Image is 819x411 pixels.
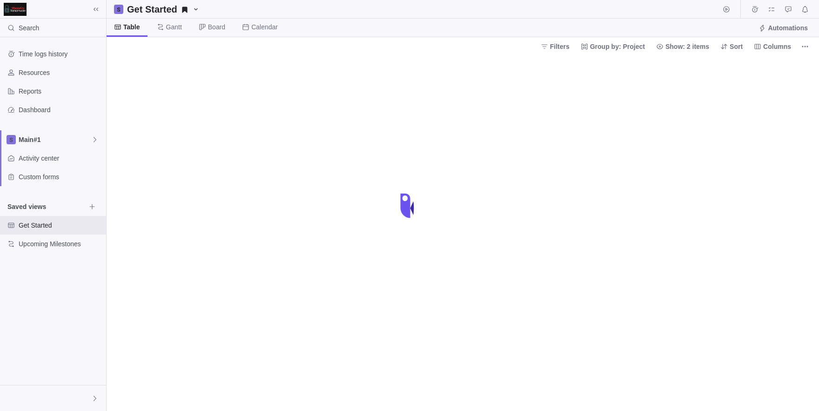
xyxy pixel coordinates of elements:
[765,7,778,14] a: My assignments
[799,7,812,14] a: Notifications
[748,7,761,14] a: Time logs
[251,22,278,32] span: Calendar
[19,68,102,77] span: Resources
[665,42,709,51] span: Show: 2 items
[577,40,649,53] span: Group by: Project
[748,3,761,16] span: Time logs
[19,105,102,115] span: Dashboard
[750,40,795,53] span: Columns
[730,42,743,51] span: Sort
[19,239,102,249] span: Upcoming Milestones
[550,42,570,51] span: Filters
[652,40,713,53] span: Show: 2 items
[537,40,573,53] span: Filters
[590,42,645,51] span: Group by: Project
[4,3,27,16] img: logo
[755,21,812,34] span: Automations
[768,23,808,33] span: Automations
[19,23,39,33] span: Search
[123,3,203,16] span: Get Started
[7,202,86,211] span: Saved views
[19,135,91,144] span: Main#1
[19,49,102,59] span: Time logs history
[166,22,182,32] span: Gantt
[19,172,102,182] span: Custom forms
[391,187,428,224] div: loading
[799,3,812,16] span: Notifications
[19,221,102,230] span: Get Started
[782,3,795,16] span: Approval requests
[720,3,733,16] span: Start timer
[208,22,225,32] span: Board
[123,22,140,32] span: Table
[6,393,17,404] div: <h1<BEs
[765,3,778,16] span: My assignments
[127,3,177,16] h2: Get Started
[19,87,102,96] span: Reports
[19,154,102,163] span: Activity center
[717,40,746,53] span: Sort
[799,40,812,53] span: More actions
[763,42,791,51] span: Columns
[86,200,99,213] span: Browse views
[782,7,795,14] a: Approval requests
